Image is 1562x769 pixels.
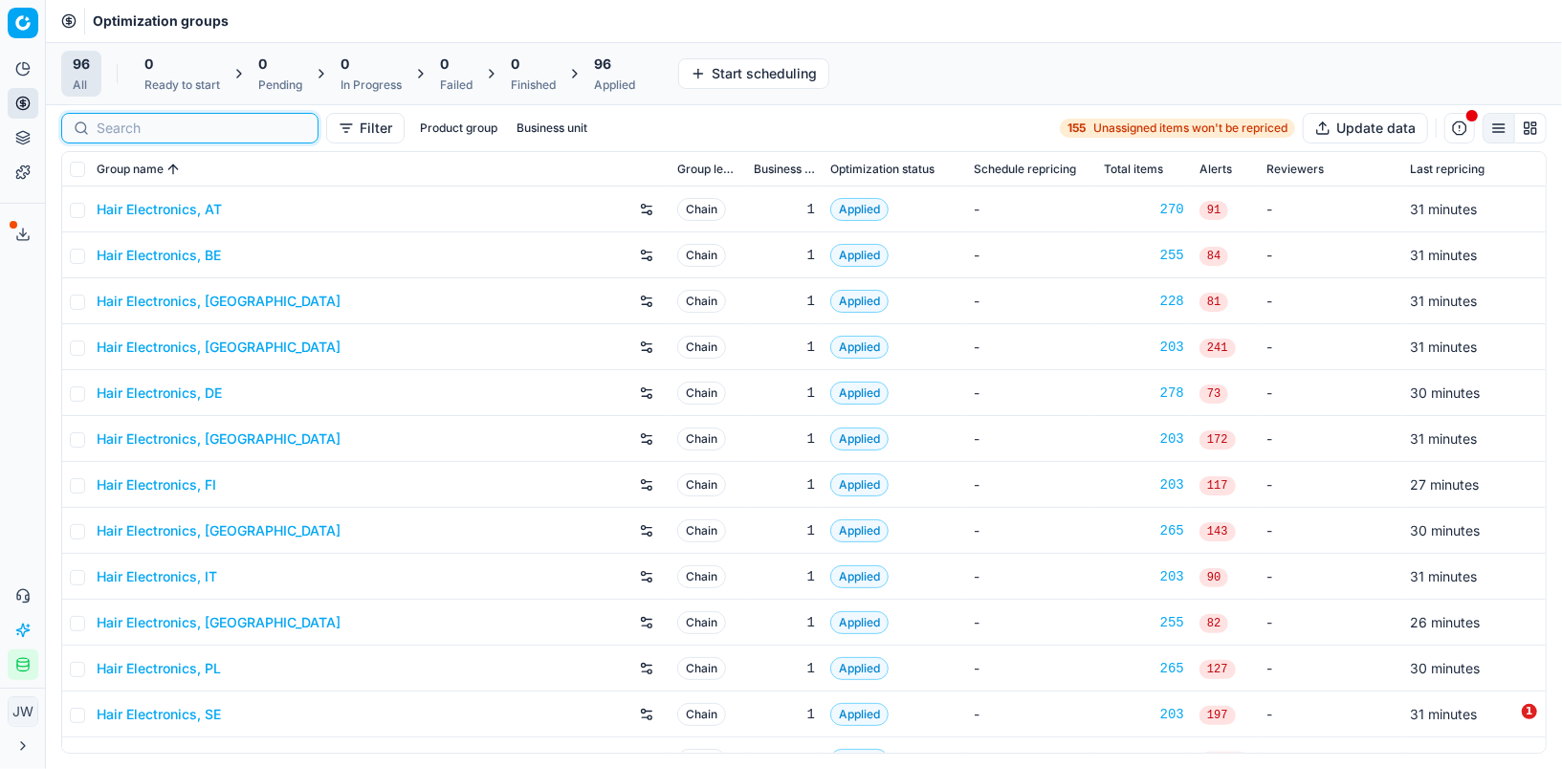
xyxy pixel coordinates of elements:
span: 90 [1199,568,1228,587]
a: 155Unassigned items won't be repriced [1060,119,1295,138]
a: 265 [1104,659,1184,678]
button: Start scheduling [678,58,829,89]
span: Applied [830,382,889,405]
div: 1 [754,338,815,357]
a: 203 [1104,475,1184,494]
span: Applied [830,198,889,221]
span: 117 [1199,476,1236,495]
span: 30 minutes [1410,660,1480,676]
td: - [1259,324,1402,370]
td: - [1259,370,1402,416]
span: 172 [1199,430,1236,450]
span: 30 minutes [1410,384,1480,401]
a: Hair Electronics, AT [97,200,222,219]
span: 0 [511,55,519,74]
td: - [966,370,1096,416]
span: 0 [258,55,267,74]
span: 0 [440,55,449,74]
span: Applied [830,703,889,726]
td: - [1259,278,1402,324]
div: 203 [1104,567,1184,586]
span: 0 [144,55,153,74]
span: Applied [830,428,889,450]
div: 1 [754,705,815,724]
a: Hair Electronics, SE [97,705,221,724]
span: Chain [677,611,726,634]
strong: 155 [1067,121,1086,136]
span: 31 minutes [1410,339,1477,355]
div: Failed [440,77,473,93]
span: JW [9,697,37,726]
span: 96 [594,55,611,74]
span: Last repricing [1410,162,1485,177]
div: 1 [754,521,815,540]
iframe: Intercom live chat [1483,704,1529,750]
span: Total items [1104,162,1163,177]
td: - [966,600,1096,646]
div: Finished [511,77,556,93]
span: 84 [1199,247,1228,266]
span: Optimization status [830,162,935,177]
span: 1 [1522,704,1537,719]
span: 31 minutes [1410,568,1477,584]
span: 81 [1199,293,1228,312]
div: 278 [1104,384,1184,403]
span: 31 minutes [1410,752,1477,768]
span: 26 minutes [1410,614,1480,630]
span: Chain [677,519,726,542]
span: 96 [73,55,90,74]
div: 1 [754,246,815,265]
td: - [966,692,1096,737]
td: - [966,278,1096,324]
span: Schedule repricing [974,162,1076,177]
div: 203 [1104,338,1184,357]
button: Business unit [509,117,595,140]
div: 265 [1104,521,1184,540]
div: 1 [754,384,815,403]
a: Hair Electronics, DE [97,384,222,403]
span: 73 [1199,384,1228,404]
span: 31 minutes [1410,706,1477,722]
div: 1 [754,659,815,678]
td: - [966,508,1096,554]
span: Chain [677,657,726,680]
a: Hair Electronics, BE [97,246,221,265]
div: 1 [754,429,815,449]
span: Unassigned items won't be repriced [1093,121,1287,136]
button: Product group [412,117,505,140]
a: Hair Electronics, PL [97,659,221,678]
div: In Progress [341,77,402,93]
span: 0 [341,55,349,74]
button: Filter [326,113,405,143]
div: 228 [1104,292,1184,311]
span: Chain [677,290,726,313]
div: 1 [754,200,815,219]
span: Applied [830,290,889,313]
span: 82 [1199,614,1228,633]
td: - [1259,554,1402,600]
a: 270 [1104,200,1184,219]
td: - [1259,508,1402,554]
td: - [1259,187,1402,232]
span: 31 minutes [1410,293,1477,309]
a: 203 [1104,705,1184,724]
span: 30 minutes [1410,522,1480,538]
a: Hair Electronics, [GEOGRAPHIC_DATA] [97,429,341,449]
td: - [966,646,1096,692]
span: 143 [1199,522,1236,541]
td: - [966,554,1096,600]
a: 255 [1104,613,1184,632]
div: Ready to start [144,77,220,93]
div: 1 [754,292,815,311]
a: 203 [1104,429,1184,449]
td: - [1259,232,1402,278]
span: Chain [677,198,726,221]
button: Update data [1303,113,1428,143]
div: 1 [754,567,815,586]
span: 27 minutes [1410,476,1479,493]
span: Applied [830,565,889,588]
a: Hair Electronics, [GEOGRAPHIC_DATA] [97,338,341,357]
